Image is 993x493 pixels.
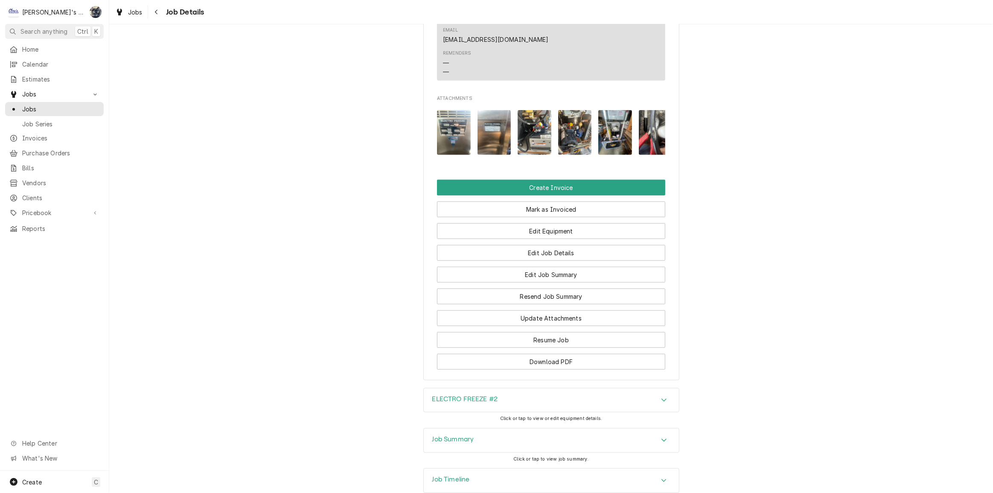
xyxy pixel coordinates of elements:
span: Job Series [22,120,99,128]
span: Ctrl [77,27,88,36]
button: Download PDF [437,354,665,370]
button: Mark as Invoiced [437,201,665,217]
button: Search anythingCtrlK [5,24,104,39]
a: Invoices [5,131,104,145]
span: K [94,27,98,36]
button: Edit Job Details [437,245,665,261]
div: Email [443,27,458,34]
div: Job Summary [423,428,679,453]
span: Home [22,45,99,54]
div: — [443,67,449,76]
img: HlVtBKSkQ0qa4YUbzbj2 [639,110,673,155]
a: Bills [5,161,104,175]
div: [PERSON_NAME]'s Refrigeration [22,8,85,17]
div: ELECTRO FREEZE #2 [423,388,679,413]
button: Create Invoice [437,180,665,195]
button: Accordion Details Expand Trigger [424,388,679,412]
div: Button Group Row [437,283,665,304]
h3: ELECTRO FREEZE #2 [432,395,498,403]
a: Jobs [112,5,146,19]
img: yNsEpY1vRBCMQ4AF7KGX [478,110,511,155]
a: Go to Help Center [5,436,104,450]
button: Edit Job Summary [437,267,665,283]
a: Go to Pricebook [5,206,104,220]
div: Accordion Header [424,469,679,493]
div: Job Timeline [423,468,679,493]
img: yS8v3dGdTbmvy5PDdKBc [598,110,632,155]
button: Navigate back [150,5,163,19]
a: Calendar [5,57,104,71]
div: Attachments [437,95,665,162]
a: Home [5,42,104,56]
span: Jobs [22,105,99,114]
button: Accordion Details Expand Trigger [424,469,679,493]
span: Bills [22,163,99,172]
span: Estimates [22,75,99,84]
div: Reminders [443,50,471,57]
div: Button Group [437,180,665,370]
img: 2GPVNcSxSUyerpE7l0pA [518,110,551,155]
div: — [443,58,449,67]
div: C [8,6,20,18]
a: [EMAIL_ADDRESS][DOMAIN_NAME] [443,36,548,43]
a: Jobs [5,102,104,116]
span: Jobs [128,8,143,17]
span: Purchase Orders [22,149,99,158]
img: L2edQ1G9TZ6cBSCnasRe [437,110,471,155]
a: Reports [5,222,104,236]
span: Pricebook [22,208,87,217]
a: Job Series [5,117,104,131]
div: SB [90,6,102,18]
a: Estimates [5,72,104,86]
button: Resume Job [437,332,665,348]
img: xndE9NrSTimGPyxuzHDJ [558,110,592,155]
span: Help Center [22,439,99,448]
a: Purchase Orders [5,146,104,160]
button: Accordion Details Expand Trigger [424,429,679,452]
button: Edit Equipment [437,223,665,239]
span: Jobs [22,90,87,99]
span: Click or tap to view job summary. [513,456,588,462]
div: Button Group Row [437,217,665,239]
span: Attachments [437,103,665,162]
span: Job Details [163,6,204,18]
div: Accordion Header [424,429,679,452]
div: Button Group Row [437,304,665,326]
span: Clients [22,193,99,202]
div: Button Group Row [437,239,665,261]
span: Search anything [20,27,67,36]
span: Vendors [22,178,99,187]
div: Email [443,27,548,44]
span: What's New [22,454,99,463]
div: Clay's Refrigeration's Avatar [8,6,20,18]
span: C [94,478,98,487]
div: Accordion Header [424,388,679,412]
span: Attachments [437,95,665,102]
h3: Job Summary [432,435,474,443]
div: Reminders [443,50,471,76]
a: Vendors [5,176,104,190]
h3: Job Timeline [432,475,470,484]
div: Button Group Row [437,180,665,195]
div: Button Group Row [437,326,665,348]
div: Button Group Row [437,261,665,283]
button: Resend Job Summary [437,289,665,304]
div: Button Group Row [437,195,665,217]
a: Go to Jobs [5,87,104,101]
span: Invoices [22,134,99,143]
span: Create [22,478,42,486]
a: Go to What's New [5,451,104,465]
span: Calendar [22,60,99,69]
span: Reports [22,224,99,233]
div: Button Group Row [437,348,665,370]
span: Click or tap to view or edit equipment details. [500,416,603,421]
div: Sarah Bendele's Avatar [90,6,102,18]
a: Clients [5,191,104,205]
button: Update Attachments [437,310,665,326]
